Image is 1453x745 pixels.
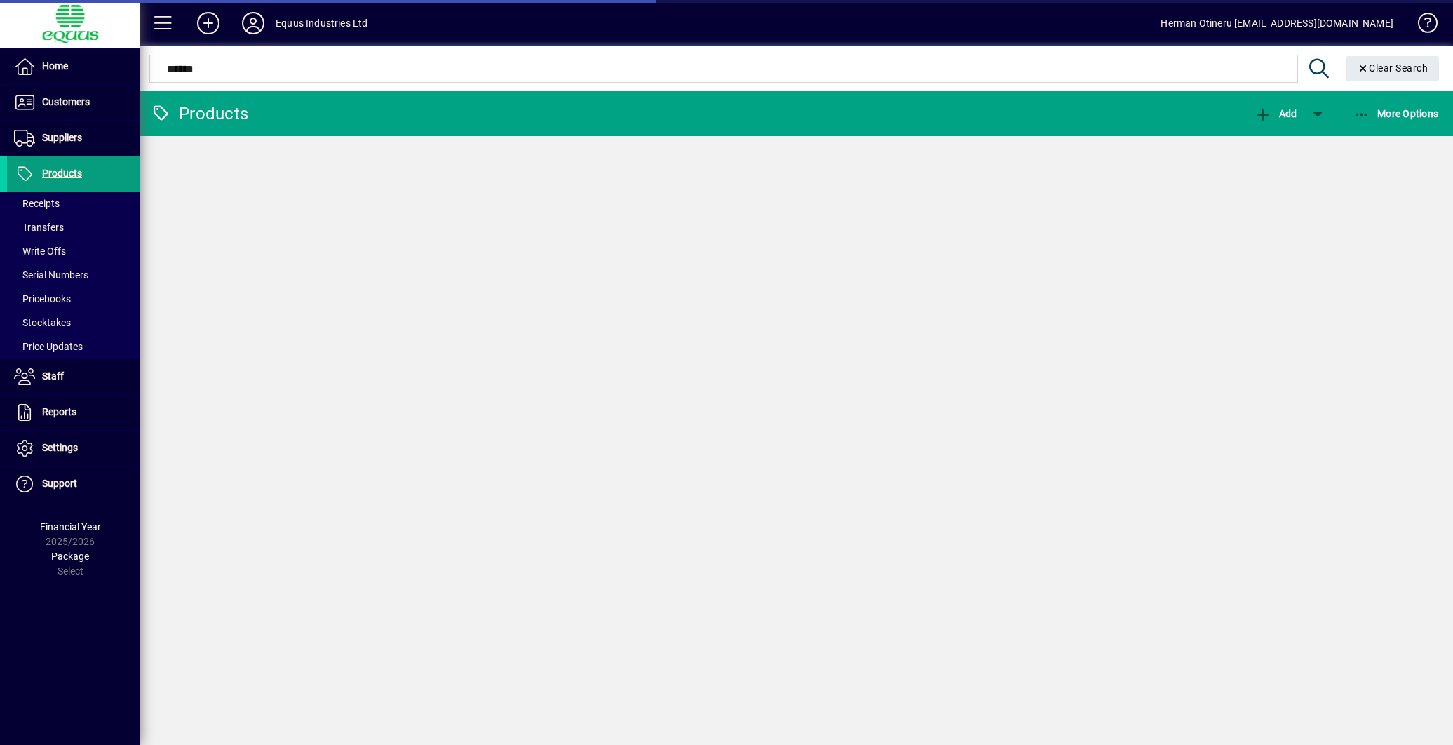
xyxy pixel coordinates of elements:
a: Receipts [7,192,140,215]
span: Suppliers [42,132,82,143]
a: Transfers [7,215,140,239]
span: Add [1255,108,1297,119]
a: Staff [7,359,140,394]
a: Write Offs [7,239,140,263]
span: Package [51,551,89,562]
button: Clear [1346,56,1440,81]
span: Serial Numbers [14,269,88,281]
div: Equus Industries Ltd [276,12,368,34]
a: Suppliers [7,121,140,156]
span: Clear Search [1357,62,1428,74]
span: Receipts [14,198,60,209]
a: Serial Numbers [7,263,140,287]
span: Transfers [14,222,64,233]
span: Settings [42,442,78,453]
span: Price Updates [14,341,83,352]
a: Knowledge Base [1407,3,1435,48]
a: Pricebooks [7,287,140,311]
span: Reports [42,406,76,417]
span: Products [42,168,82,179]
span: Stocktakes [14,317,71,328]
a: Price Updates [7,335,140,358]
button: More Options [1350,101,1442,126]
a: Support [7,467,140,502]
span: Financial Year [40,521,101,532]
span: Pricebooks [14,293,71,304]
button: Profile [231,11,276,36]
span: More Options [1353,108,1439,119]
span: Write Offs [14,246,66,257]
a: Settings [7,431,140,466]
a: Customers [7,85,140,120]
span: Customers [42,96,90,107]
span: Support [42,478,77,489]
div: Products [151,102,248,125]
div: Herman Otineru [EMAIL_ADDRESS][DOMAIN_NAME] [1161,12,1393,34]
button: Add [186,11,231,36]
a: Stocktakes [7,311,140,335]
span: Staff [42,370,64,382]
span: Home [42,60,68,72]
a: Home [7,49,140,84]
a: Reports [7,395,140,430]
button: Add [1251,101,1300,126]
